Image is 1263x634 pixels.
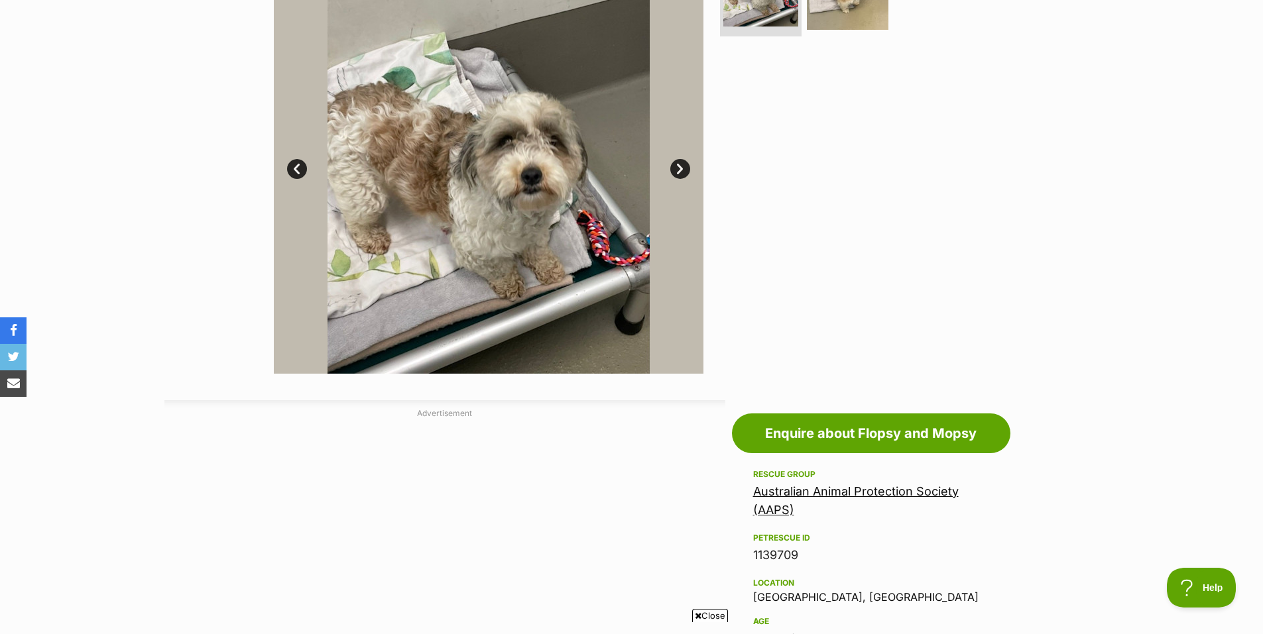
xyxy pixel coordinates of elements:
[287,159,307,179] a: Prev
[670,159,690,179] a: Next
[753,575,989,603] div: [GEOGRAPHIC_DATA], [GEOGRAPHIC_DATA]
[753,484,959,517] a: Australian Animal Protection Society (AAPS)
[753,533,989,543] div: PetRescue ID
[1167,568,1236,608] iframe: Help Scout Beacon - Open
[753,469,989,480] div: Rescue group
[753,546,989,564] div: 1139709
[692,609,728,622] span: Close
[753,616,989,627] div: Age
[732,413,1010,453] a: Enquire about Flopsy and Mopsy
[753,578,989,588] div: Location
